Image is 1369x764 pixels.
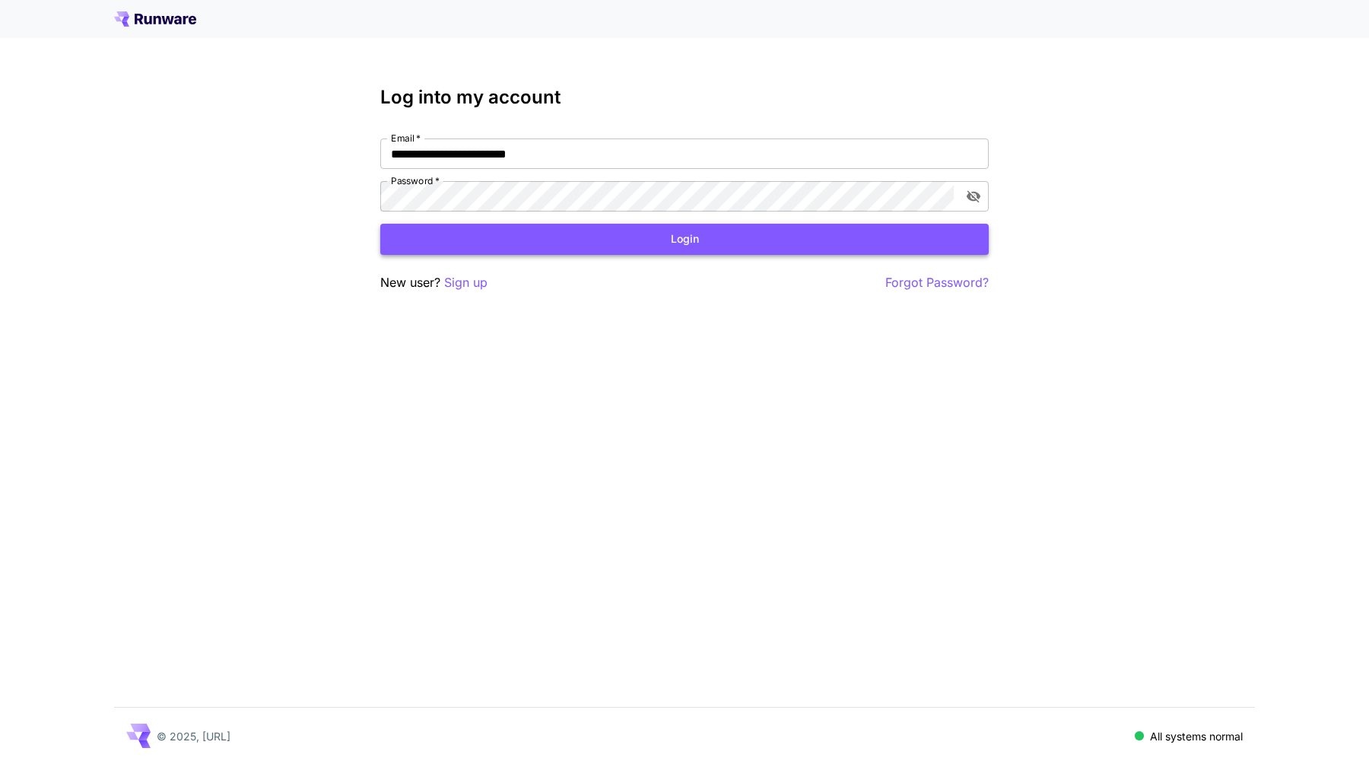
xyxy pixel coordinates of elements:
[380,87,989,108] h3: Log into my account
[391,174,440,187] label: Password
[391,132,421,145] label: Email
[157,728,230,744] p: © 2025, [URL]
[960,183,987,210] button: toggle password visibility
[444,273,488,292] button: Sign up
[380,273,488,292] p: New user?
[1150,728,1243,744] p: All systems normal
[380,224,989,255] button: Login
[885,273,989,292] button: Forgot Password?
